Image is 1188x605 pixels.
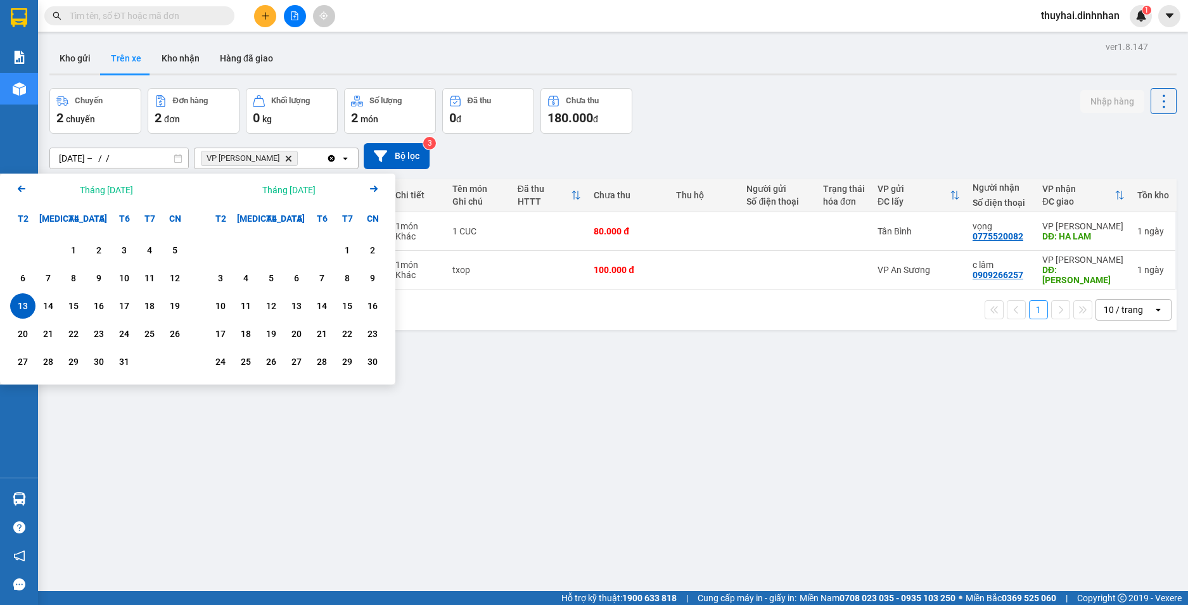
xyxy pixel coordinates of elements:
[1002,593,1056,603] strong: 0369 525 060
[259,293,284,319] div: Choose Thứ Tư, tháng 11 12 2025. It's available.
[288,271,305,286] div: 6
[395,270,440,280] div: Khác
[233,293,259,319] div: Choose Thứ Ba, tháng 11 11 2025. It's available.
[141,243,158,258] div: 4
[115,326,133,341] div: 24
[284,5,306,27] button: file-add
[823,196,865,207] div: hóa đơn
[676,190,734,200] div: Thu hộ
[335,293,360,319] div: Choose Thứ Bảy, tháng 11 15 2025. It's available.
[49,88,141,134] button: Chuyến2chuyến
[284,265,309,291] div: Choose Thứ Năm, tháng 11 6 2025. It's available.
[137,265,162,291] div: Choose Thứ Bảy, tháng 10 11 2025. It's available.
[35,293,61,319] div: Choose Thứ Ba, tháng 10 14 2025. It's available.
[35,206,61,231] div: [MEDICAL_DATA]
[262,326,280,341] div: 19
[364,143,430,169] button: Bộ lọc
[340,153,350,163] svg: open
[566,96,599,105] div: Chưa thu
[452,226,505,236] div: 1 CUC
[162,206,188,231] div: CN
[66,114,95,124] span: chuyến
[14,326,32,341] div: 20
[49,43,101,73] button: Kho gửi
[313,326,331,341] div: 21
[1153,305,1163,315] svg: open
[237,354,255,369] div: 25
[369,96,402,105] div: Số lượng
[622,593,677,603] strong: 1900 633 818
[284,206,309,231] div: T5
[1158,5,1180,27] button: caret-down
[1135,10,1147,22] img: icon-new-feature
[86,206,112,231] div: T5
[878,196,950,207] div: ĐC lấy
[395,231,440,241] div: Khác
[360,321,385,347] div: Choose Chủ Nhật, tháng 11 23 2025. It's available.
[208,265,233,291] div: Choose Thứ Hai, tháng 11 3 2025. It's available.
[326,153,336,163] svg: Clear all
[90,298,108,314] div: 16
[547,110,593,125] span: 180.000
[13,492,26,506] img: warehouse-icon
[1106,40,1148,54] div: ver 1.8.147
[973,198,1030,208] div: Số điện thoại
[253,110,260,125] span: 0
[75,96,103,105] div: Chuyến
[208,293,233,319] div: Choose Thứ Hai, tháng 11 10 2025. It's available.
[13,521,25,533] span: question-circle
[80,184,133,196] div: Tháng [DATE]
[90,243,108,258] div: 2
[561,591,677,605] span: Hỗ trợ kỹ thuật:
[335,238,360,263] div: Choose Thứ Bảy, tháng 11 1 2025. It's available.
[1042,221,1125,231] div: VP [PERSON_NAME]
[1036,179,1131,212] th: Toggle SortBy
[313,354,331,369] div: 28
[13,51,26,64] img: solution-icon
[101,43,151,73] button: Trên xe
[86,265,112,291] div: Choose Thứ Năm, tháng 10 9 2025. It's available.
[364,354,381,369] div: 30
[164,114,180,124] span: đơn
[86,321,112,347] div: Choose Thứ Năm, tháng 10 23 2025. It's available.
[112,265,137,291] div: Choose Thứ Sáu, tháng 10 10 2025. It's available.
[65,271,82,286] div: 8
[259,349,284,374] div: Choose Thứ Tư, tháng 11 26 2025. It's available.
[360,349,385,374] div: Choose Chủ Nhật, tháng 11 30 2025. It's available.
[11,8,27,27] img: logo-vxr
[13,82,26,96] img: warehouse-icon
[338,298,356,314] div: 15
[259,206,284,231] div: T4
[61,349,86,374] div: Choose Thứ Tư, tháng 10 29 2025. It's available.
[1031,8,1130,23] span: thuyhai.dinhnhan
[594,226,663,236] div: 80.000 đ
[90,354,108,369] div: 30
[309,265,335,291] div: Choose Thứ Sáu, tháng 11 7 2025. It's available.
[112,238,137,263] div: Choose Thứ Sáu, tháng 10 3 2025. It's available.
[233,321,259,347] div: Choose Thứ Ba, tháng 11 18 2025. It's available.
[288,354,305,369] div: 27
[468,96,491,105] div: Đã thu
[338,243,356,258] div: 1
[360,293,385,319] div: Choose Chủ Nhật, tháng 11 16 2025. It's available.
[53,11,61,20] span: search
[366,181,381,196] svg: Arrow Right
[201,151,298,166] span: VP Hà Lam, close by backspace
[13,578,25,590] span: message
[212,271,229,286] div: 3
[1144,265,1164,275] span: ngày
[364,298,381,314] div: 16
[61,293,86,319] div: Choose Thứ Tư, tháng 10 15 2025. It's available.
[166,326,184,341] div: 26
[10,265,35,291] div: Choose Thứ Hai, tháng 10 6 2025. It's available.
[262,114,272,124] span: kg
[284,155,292,162] svg: Delete
[233,265,259,291] div: Choose Thứ Ba, tháng 11 4 2025. It's available.
[364,326,381,341] div: 23
[65,298,82,314] div: 15
[262,184,316,196] div: Tháng [DATE]
[335,349,360,374] div: Choose Thứ Bảy, tháng 11 29 2025. It's available.
[162,321,188,347] div: Choose Chủ Nhật, tháng 10 26 2025. It's available.
[10,349,35,374] div: Choose Thứ Hai, tháng 10 27 2025. It's available.
[259,265,284,291] div: Choose Thứ Tư, tháng 11 5 2025. It's available.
